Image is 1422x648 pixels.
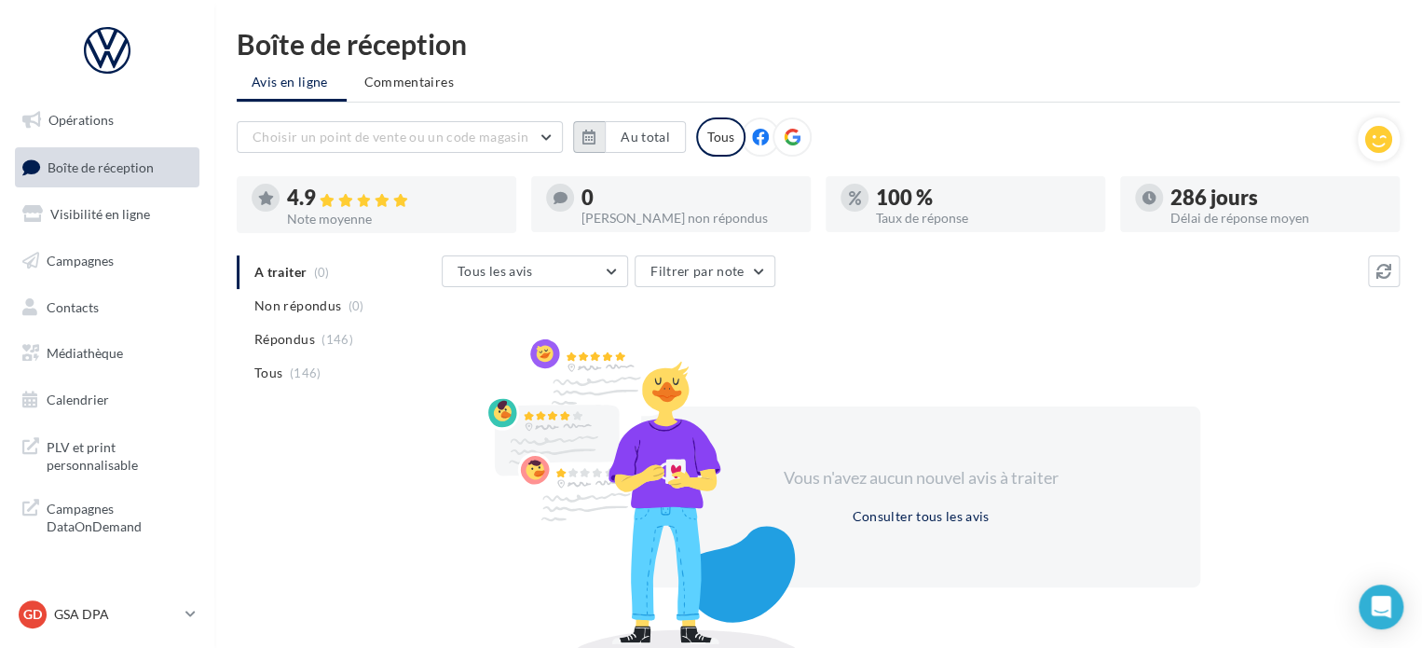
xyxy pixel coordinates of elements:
[237,121,563,153] button: Choisir un point de vente ou un code magasin
[287,187,501,209] div: 4.9
[11,334,203,373] a: Médiathèque
[1170,212,1385,225] div: Délai de réponse moyen
[696,117,745,157] div: Tous
[442,255,628,287] button: Tous les avis
[321,332,353,347] span: (146)
[635,255,775,287] button: Filtrer par note
[11,380,203,420] a: Calendrier
[47,392,109,407] span: Calendrier
[573,121,686,153] button: Au total
[11,195,203,234] a: Visibilité en ligne
[253,129,528,145] span: Choisir un point de vente ou un code magasin
[47,345,123,361] span: Médiathèque
[47,253,114,269] span: Campagnes
[290,365,321,380] span: (146)
[254,296,341,315] span: Non répondus
[1170,187,1385,208] div: 286 jours
[844,505,996,528] button: Consulter tous les avis
[760,466,1081,490] div: Vous n'avez aucun nouvel avis à traiter
[237,30,1400,58] div: Boîte de réception
[876,187,1090,208] div: 100 %
[47,298,99,314] span: Contacts
[48,112,114,128] span: Opérations
[1359,585,1403,629] div: Open Intercom Messenger
[47,434,192,475] span: PLV et print personnalisable
[50,206,150,222] span: Visibilité en ligne
[11,489,203,544] a: Campagnes DataOnDemand
[287,213,501,226] div: Note moyenne
[11,288,203,327] a: Contacts
[47,496,192,536] span: Campagnes DataOnDemand
[605,121,686,153] button: Au total
[254,330,315,349] span: Répondus
[581,212,796,225] div: [PERSON_NAME] non répondus
[54,605,178,624] p: GSA DPA
[254,364,282,382] span: Tous
[458,263,533,279] span: Tous les avis
[11,147,203,187] a: Boîte de réception
[876,212,1090,225] div: Taux de réponse
[48,159,154,174] span: Boîte de réception
[349,298,364,313] span: (0)
[11,427,203,482] a: PLV et print personnalisable
[11,101,203,140] a: Opérations
[15,597,199,632] a: GD GSA DPA
[364,73,454,91] span: Commentaires
[23,605,42,624] span: GD
[581,187,796,208] div: 0
[11,241,203,281] a: Campagnes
